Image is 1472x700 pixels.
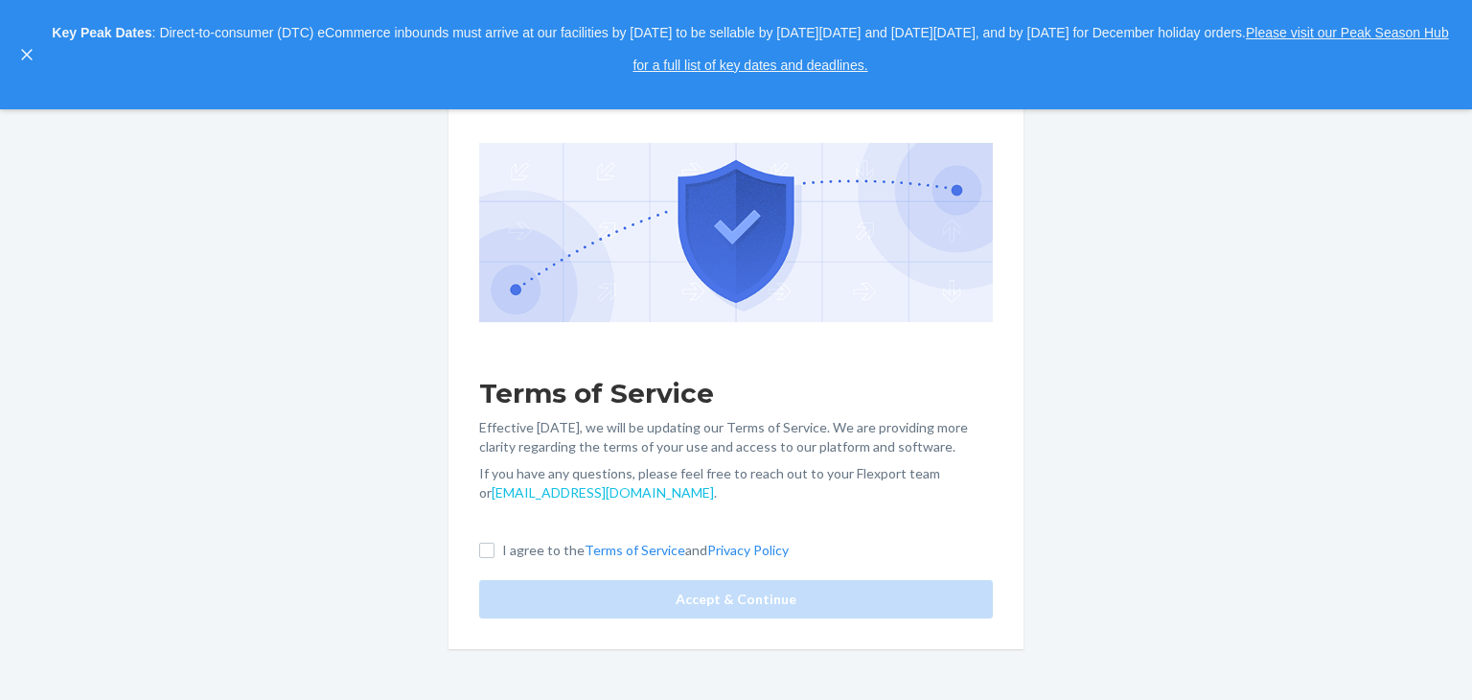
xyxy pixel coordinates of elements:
h1: Terms of Service [479,376,993,410]
input: I agree to theTerms of ServiceandPrivacy Policy [479,543,494,558]
strong: Key Peak Dates [52,25,151,40]
a: Privacy Policy [707,542,789,558]
img: GDPR Compliance [479,143,993,321]
a: Please visit our Peak Season Hub for a full list of key dates and deadlines. [632,25,1448,73]
a: [EMAIL_ADDRESS][DOMAIN_NAME] [492,484,714,501]
a: Terms of Service [585,542,685,558]
p: Effective [DATE], we will be updating our Terms of Service. We are providing more clarity regardi... [479,418,993,456]
button: Accept & Continue [479,580,993,618]
button: close, [17,45,36,64]
p: : Direct-to-consumer (DTC) eCommerce inbounds must arrive at our facilities by [DATE] to be sella... [46,17,1455,82]
p: I agree to the and [502,541,789,560]
p: If you have any questions, please feel free to reach out to your Flexport team or . [479,464,993,502]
